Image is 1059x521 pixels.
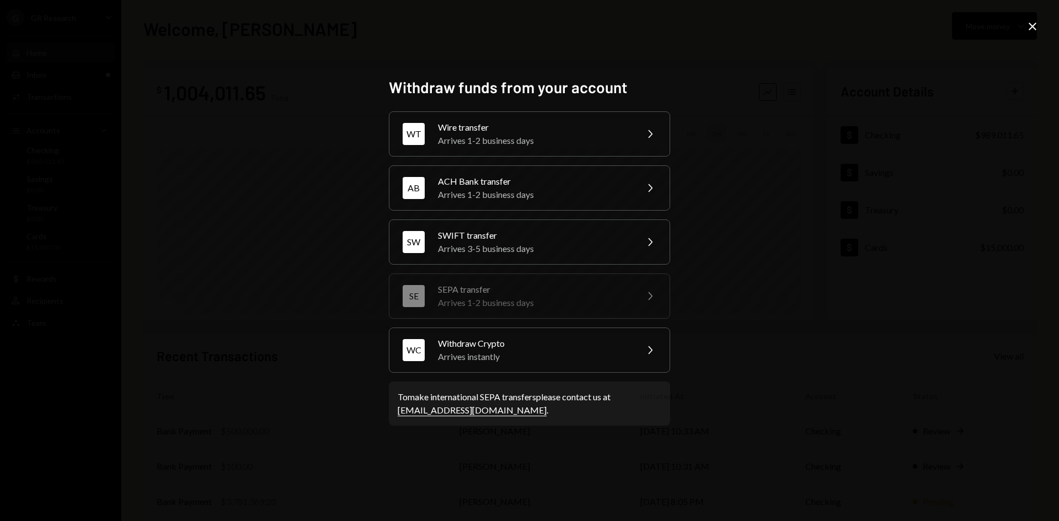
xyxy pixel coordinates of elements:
div: WC [403,339,425,361]
div: SE [403,285,425,307]
a: [EMAIL_ADDRESS][DOMAIN_NAME] [398,405,547,416]
div: Arrives 1-2 business days [438,188,630,201]
button: ABACH Bank transferArrives 1-2 business days [389,165,670,211]
h2: Withdraw funds from your account [389,77,670,98]
div: Wire transfer [438,121,630,134]
button: WTWire transferArrives 1-2 business days [389,111,670,157]
div: Arrives 3-5 business days [438,242,630,255]
div: Withdraw Crypto [438,337,630,350]
div: WT [403,123,425,145]
div: To make international SEPA transfers please contact us at . [398,390,661,417]
div: AB [403,177,425,199]
div: Arrives instantly [438,350,630,363]
div: SWIFT transfer [438,229,630,242]
div: ACH Bank transfer [438,175,630,188]
div: Arrives 1-2 business days [438,134,630,147]
button: SESEPA transferArrives 1-2 business days [389,273,670,319]
button: WCWithdraw CryptoArrives instantly [389,327,670,373]
button: SWSWIFT transferArrives 3-5 business days [389,219,670,265]
div: SW [403,231,425,253]
div: Arrives 1-2 business days [438,296,630,309]
div: SEPA transfer [438,283,630,296]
